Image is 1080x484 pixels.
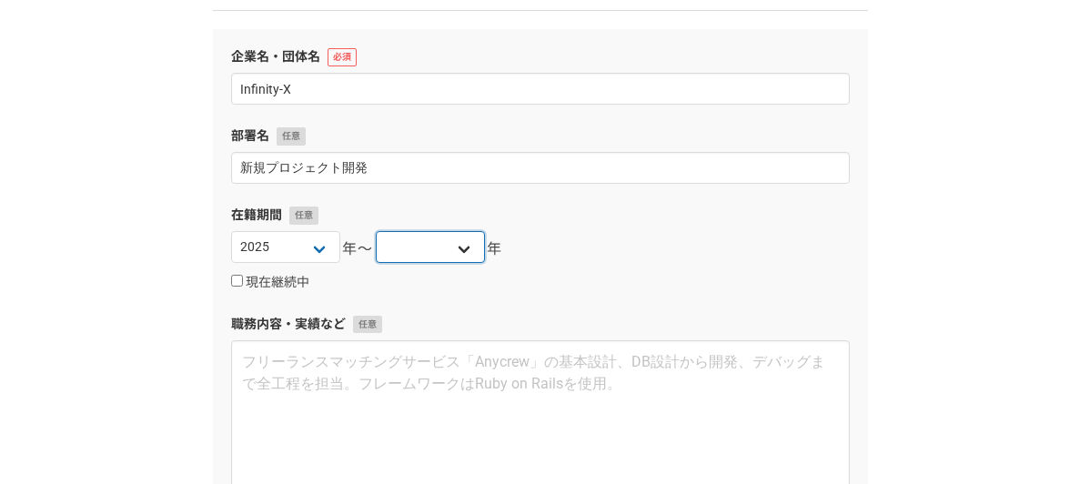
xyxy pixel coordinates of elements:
label: 現在継続中 [231,275,309,291]
label: 職務内容・実績など [231,315,850,334]
input: エニィクルー株式会社 [231,73,850,105]
label: 在籍期間 [231,206,850,225]
input: 現在継続中 [231,275,243,287]
span: 年〜 [342,238,374,260]
input: 開発2部 [231,152,850,184]
span: 年 [487,238,503,260]
label: 部署名 [231,126,850,146]
label: 企業名・団体名 [231,47,850,66]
